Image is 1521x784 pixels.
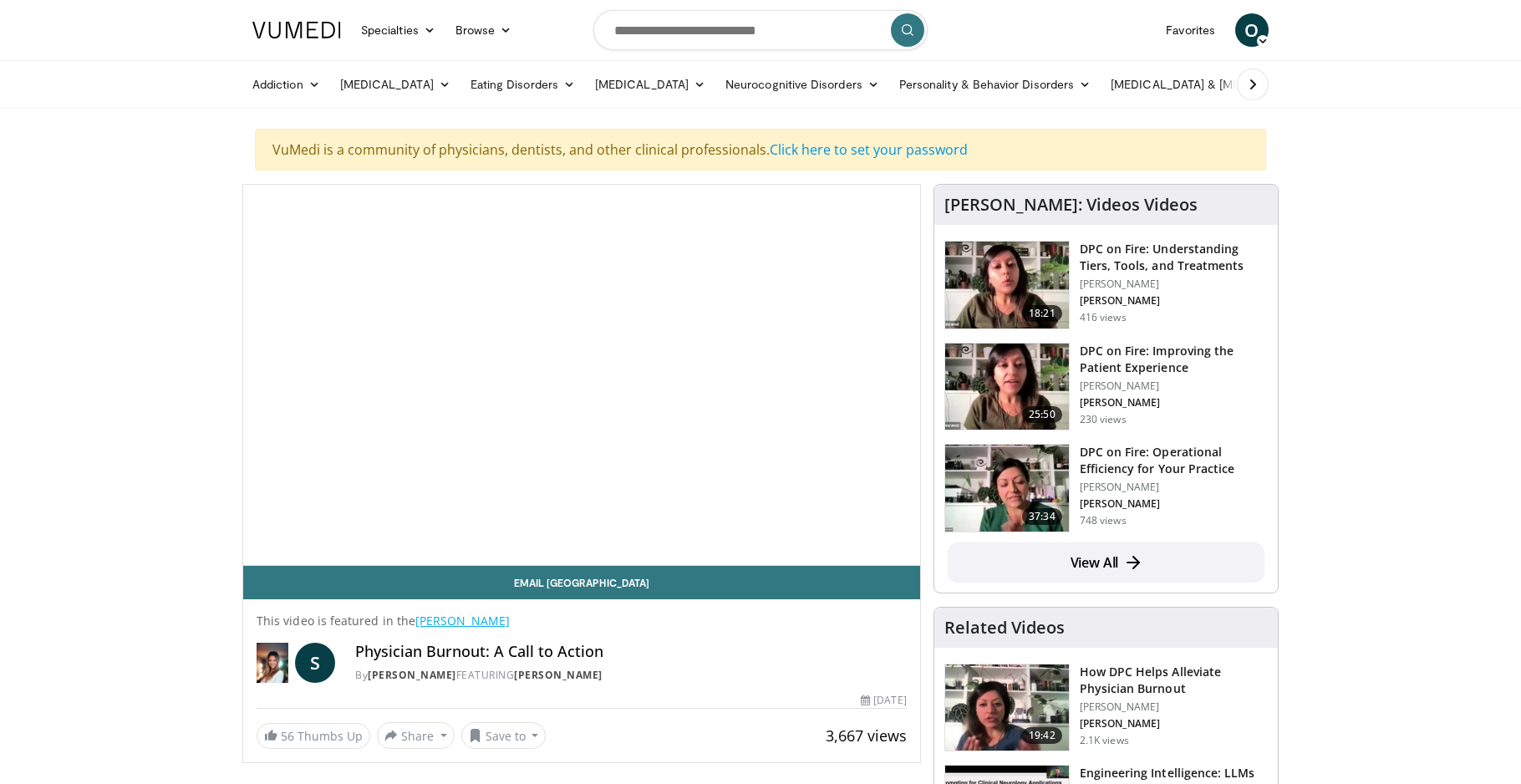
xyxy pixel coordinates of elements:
[460,68,585,101] a: Eating Disorders
[255,129,1266,171] div: VuMedi is a community of physicians, dentists, and other clinical professionals.
[770,140,968,159] a: Click here to set your password
[257,643,288,683] img: Dr. Sulagna Misra
[944,664,1268,752] a: 19:42 How DPC Helps Alleviate Physician Burnout [PERSON_NAME] [PERSON_NAME] 2.1K views
[377,722,455,749] button: Share
[1022,305,1062,322] span: 18:21
[1080,717,1268,731] p: [PERSON_NAME]
[1080,241,1268,274] h3: DPC on Fire: Understanding Tiers, Tools, and Treatments
[355,668,906,683] div: By FEATURING
[585,68,715,101] a: [MEDICAL_DATA]
[1080,311,1127,324] p: 416 views
[593,10,928,50] input: Search topics, interventions
[948,542,1264,583] a: View All
[945,242,1069,328] img: 2e03c3fe-ada7-4482-aaa8-e396ecac43d1.150x105_q85_crop-smart_upscale.jpg
[257,613,907,629] p: This video is featured in the
[1080,379,1268,393] p: [PERSON_NAME]
[1080,514,1127,527] p: 748 views
[1022,508,1062,525] span: 37:34
[1080,734,1129,747] p: 2.1K views
[351,13,445,47] a: Specialties
[944,241,1268,329] a: 18:21 DPC on Fire: Understanding Tiers, Tools, and Treatments [PERSON_NAME] [PERSON_NAME] 416 views
[944,195,1198,215] h4: [PERSON_NAME]: Videos Videos
[826,725,907,746] span: 3,667 views
[889,68,1101,101] a: Personality & Behavior Disorders
[945,664,1069,751] img: 8c03ed1f-ed96-42cb-9200-2a88a5e9b9ab.150x105_q85_crop-smart_upscale.jpg
[1080,481,1268,494] p: [PERSON_NAME]
[945,344,1069,430] img: 5960f710-eedb-4c16-8e10-e96832d4f7c6.150x105_q85_crop-smart_upscale.jpg
[944,618,1065,638] h4: Related Videos
[861,693,906,708] div: [DATE]
[1022,727,1062,744] span: 19:42
[415,613,510,629] a: [PERSON_NAME]
[944,444,1268,532] a: 37:34 DPC on Fire: Operational Efficiency for Your Practice [PERSON_NAME] [PERSON_NAME] 748 views
[1156,13,1225,47] a: Favorites
[1080,343,1268,376] h3: DPC on Fire: Improving the Patient Experience
[945,445,1069,532] img: bea0c73b-0c1e-4ce8-acb5-c01a9b639ddf.150x105_q85_crop-smart_upscale.jpg
[944,343,1268,431] a: 25:50 DPC on Fire: Improving the Patient Experience [PERSON_NAME] [PERSON_NAME] 230 views
[1101,68,1340,101] a: [MEDICAL_DATA] & [MEDICAL_DATA]
[1080,444,1268,477] h3: DPC on Fire: Operational Efficiency for Your Practice
[715,68,889,101] a: Neurocognitive Disorders
[330,68,460,101] a: [MEDICAL_DATA]
[1235,13,1269,47] a: O
[368,668,456,682] a: [PERSON_NAME]
[257,723,370,749] a: 56 Thumbs Up
[461,722,547,749] button: Save to
[1080,664,1268,697] h3: How DPC Helps Alleviate Physician Burnout
[242,68,330,101] a: Addiction
[1080,700,1268,714] p: [PERSON_NAME]
[1080,396,1268,410] p: [PERSON_NAME]
[514,668,603,682] a: [PERSON_NAME]
[1080,294,1268,308] p: [PERSON_NAME]
[1080,277,1268,291] p: [PERSON_NAME]
[243,566,920,599] a: Email [GEOGRAPHIC_DATA]
[295,643,335,683] a: S
[243,185,920,566] video-js: Video Player
[1080,413,1127,426] p: 230 views
[1022,406,1062,423] span: 25:50
[281,728,294,744] span: 56
[445,13,522,47] a: Browse
[1080,497,1268,511] p: [PERSON_NAME]
[252,22,341,38] img: VuMedi Logo
[355,643,906,661] h4: Physician Burnout: A Call to Action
